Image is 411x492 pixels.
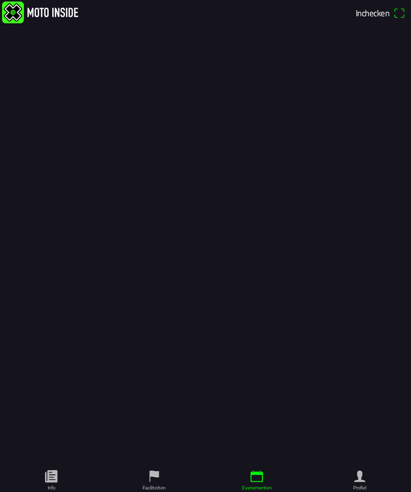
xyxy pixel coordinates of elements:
[352,469,367,484] ion-icon: person
[44,469,59,484] ion-icon: paper
[353,484,366,491] ion-label: Profiel
[356,6,389,19] span: Inchecken
[147,469,162,484] ion-icon: flag
[249,469,264,484] ion-icon: calendar
[242,484,271,491] ion-label: Evenementen
[143,484,165,491] ion-label: Faciliteiten
[352,4,409,21] a: Incheckenqr scanner
[48,484,55,491] ion-label: Info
